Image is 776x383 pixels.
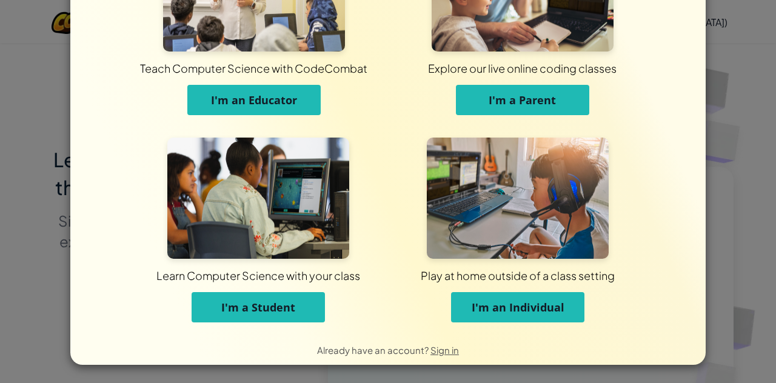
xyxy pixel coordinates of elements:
a: Sign in [430,344,459,356]
img: For Individuals [427,138,609,259]
button: I'm an Educator [187,85,321,115]
span: Already have an account? [317,344,430,356]
button: I'm a Student [192,292,325,322]
img: For Students [167,138,349,259]
span: I'm an Individual [472,300,564,315]
span: I'm an Educator [211,93,297,107]
button: I'm a Parent [456,85,589,115]
span: I'm a Student [221,300,295,315]
button: I'm an Individual [451,292,584,322]
span: I'm a Parent [489,93,556,107]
